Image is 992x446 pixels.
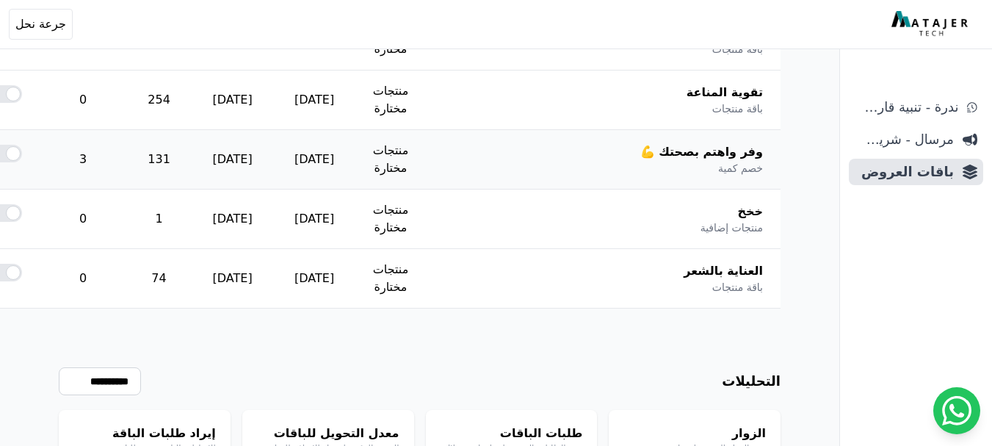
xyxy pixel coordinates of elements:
span: خصم كمية [718,161,763,176]
td: 1 [126,190,191,249]
span: مرسال - شريط دعاية [855,129,954,150]
td: [DATE] [274,130,355,190]
img: MatajerTech Logo [891,11,971,37]
span: وفر واهتم بصحتك 💪 [640,143,763,161]
td: [DATE] [192,71,274,130]
h3: التحليلات [722,371,781,392]
span: جرعة نحل [15,15,66,33]
span: خخخ [737,203,763,220]
td: [DATE] [274,71,355,130]
span: باقة منتجات [712,42,763,57]
span: باقة منتجات [712,280,763,295]
td: [DATE] [192,190,274,249]
td: منتجات مختارة [355,130,427,190]
span: باقات العروض [855,162,954,182]
h4: إيراد طلبات الباقة [73,425,216,442]
td: 254 [126,71,191,130]
td: 0 [40,71,126,130]
td: [DATE] [192,130,274,190]
h4: طلبات الباقات [441,425,583,442]
span: ندرة - تنبية قارب علي النفاذ [855,97,958,118]
button: جرعة نحل [9,9,73,40]
h4: الزوار [623,425,766,442]
span: باقة منتجات [712,101,763,116]
td: 0 [40,249,126,309]
span: تقوية المناعة [687,84,763,101]
td: منتجات مختارة [355,249,427,309]
td: منتجات مختارة [355,190,427,249]
td: 0 [40,190,126,249]
h4: معدل التحويل للباقات [257,425,399,442]
td: 74 [126,249,191,309]
td: [DATE] [274,249,355,309]
span: منتجات إضافية [700,220,763,235]
td: [DATE] [192,249,274,309]
td: 131 [126,130,191,190]
span: العناية بالشعر [684,262,763,280]
td: منتجات مختارة [355,71,427,130]
td: [DATE] [274,190,355,249]
td: 3 [40,130,126,190]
